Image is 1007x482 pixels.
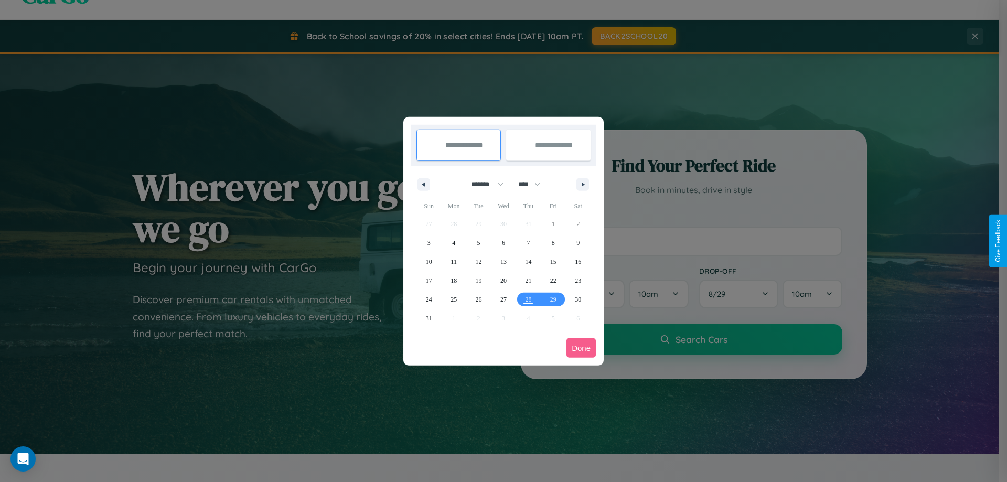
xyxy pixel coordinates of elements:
button: 29 [541,290,565,309]
button: Done [566,338,596,358]
span: 21 [525,271,531,290]
span: Mon [441,198,466,215]
span: 24 [426,290,432,309]
span: 30 [575,290,581,309]
span: Fri [541,198,565,215]
button: 18 [441,271,466,290]
span: 28 [525,290,531,309]
span: Sat [566,198,591,215]
span: 16 [575,252,581,271]
button: 23 [566,271,591,290]
button: 28 [516,290,541,309]
span: Tue [466,198,491,215]
span: 14 [525,252,531,271]
span: 22 [550,271,556,290]
button: 2 [566,215,591,233]
button: 25 [441,290,466,309]
span: 10 [426,252,432,271]
span: 26 [476,290,482,309]
span: 8 [552,233,555,252]
button: 27 [491,290,516,309]
span: Wed [491,198,516,215]
span: 29 [550,290,556,309]
button: 5 [466,233,491,252]
button: 8 [541,233,565,252]
button: 9 [566,233,591,252]
button: 6 [491,233,516,252]
span: 12 [476,252,482,271]
span: 11 [451,252,457,271]
button: 7 [516,233,541,252]
span: 5 [477,233,480,252]
span: 4 [452,233,455,252]
span: 7 [527,233,530,252]
span: 6 [502,233,505,252]
button: 10 [416,252,441,271]
button: 17 [416,271,441,290]
span: 25 [451,290,457,309]
button: 19 [466,271,491,290]
button: 21 [516,271,541,290]
span: 13 [500,252,507,271]
button: 11 [441,252,466,271]
span: 31 [426,309,432,328]
button: 4 [441,233,466,252]
button: 30 [566,290,591,309]
span: 20 [500,271,507,290]
button: 26 [466,290,491,309]
button: 14 [516,252,541,271]
span: 27 [500,290,507,309]
span: 18 [451,271,457,290]
span: 17 [426,271,432,290]
span: Thu [516,198,541,215]
button: 24 [416,290,441,309]
span: 19 [476,271,482,290]
span: 1 [552,215,555,233]
button: 13 [491,252,516,271]
button: 12 [466,252,491,271]
button: 15 [541,252,565,271]
span: 3 [427,233,431,252]
span: 2 [576,215,580,233]
span: 9 [576,233,580,252]
button: 1 [541,215,565,233]
button: 3 [416,233,441,252]
span: 15 [550,252,556,271]
button: 22 [541,271,565,290]
button: 31 [416,309,441,328]
div: Give Feedback [994,220,1002,262]
div: Open Intercom Messenger [10,446,36,472]
span: 23 [575,271,581,290]
button: 20 [491,271,516,290]
span: Sun [416,198,441,215]
button: 16 [566,252,591,271]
